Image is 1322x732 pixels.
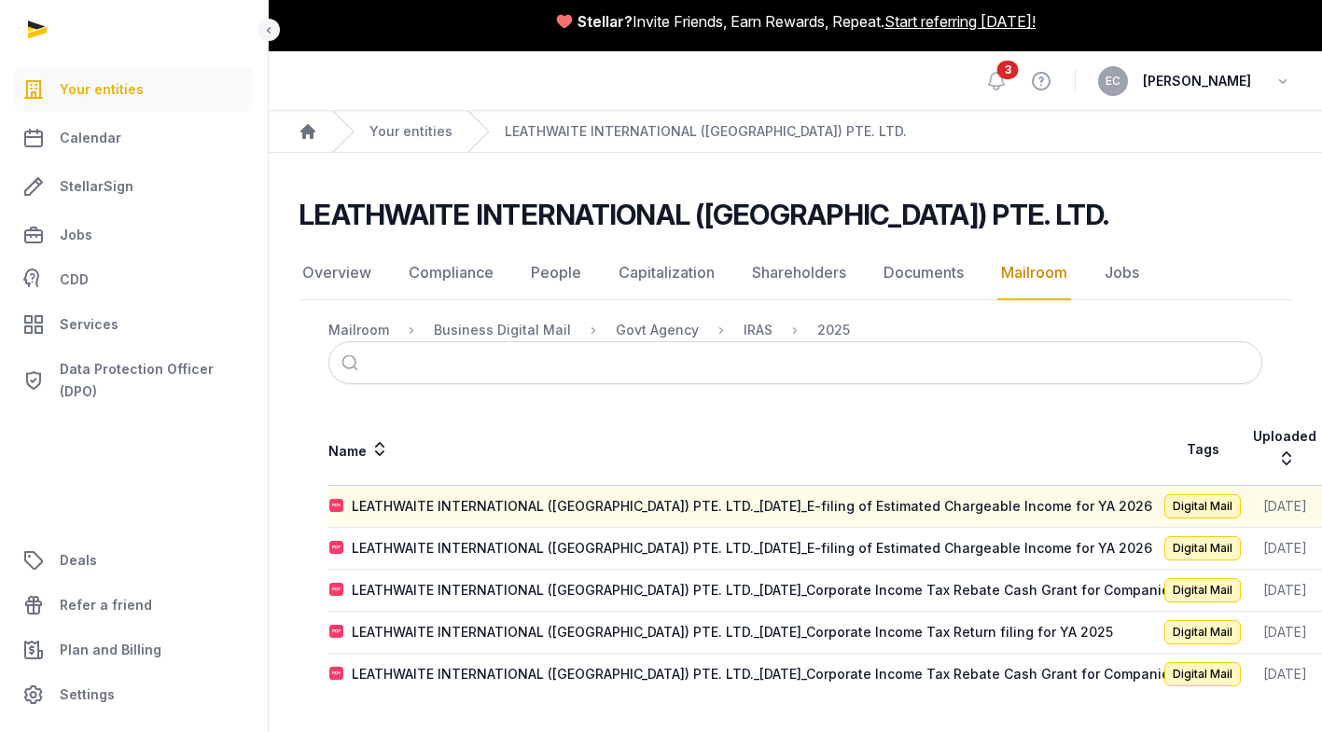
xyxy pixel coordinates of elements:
[328,319,1262,341] nav: Breadcrumb
[1263,624,1307,640] span: [DATE]
[352,581,1177,600] div: LEATHWAITE INTERNATIONAL ([GEOGRAPHIC_DATA]) PTE. LTD._[DATE]_Corporate Income Tax Rebate Cash Gr...
[337,342,377,383] button: Submit
[299,246,375,300] a: Overview
[15,672,253,717] a: Settings
[352,539,1152,558] div: LEATHWAITE INTERNATIONAL ([GEOGRAPHIC_DATA]) PTE. LTD._[DATE]_E-filing of Estimated Chargeable In...
[15,67,253,112] a: Your entities
[60,549,97,572] span: Deals
[1143,70,1251,92] span: [PERSON_NAME]
[15,583,253,628] a: Refer a friend
[15,351,253,410] a: Data Protection Officer (DPO)
[60,313,118,336] span: Services
[817,321,850,339] div: 2025
[880,246,967,300] a: Documents
[60,224,92,246] span: Jobs
[405,246,497,300] a: Compliance
[748,246,850,300] a: Shareholders
[1164,536,1241,560] span: Digital Mail
[578,10,633,33] span: Stellar?
[15,628,253,672] a: Plan and Billing
[1101,246,1143,300] a: Jobs
[1263,582,1307,598] span: [DATE]
[328,414,1163,486] th: Name
[1164,578,1241,602] span: Digital Mail
[329,541,344,556] img: pdf.svg
[60,175,133,198] span: StellarSign
[15,302,253,347] a: Services
[352,623,1113,642] div: LEATHWAITE INTERNATIONAL ([GEOGRAPHIC_DATA]) PTE. LTD._[DATE]_Corporate Income Tax Return filing ...
[1098,66,1128,96] button: EC
[329,499,344,514] img: pdf.svg
[329,667,344,682] img: pdf.svg
[505,122,907,141] a: LEATHWAITE INTERNATIONAL ([GEOGRAPHIC_DATA]) PTE. LTD.
[60,639,161,661] span: Plan and Billing
[997,61,1019,79] span: 3
[1164,494,1241,518] span: Digital Mail
[744,321,772,339] div: IRAS
[369,122,452,141] a: Your entities
[15,261,253,298] a: CDD
[15,538,253,583] a: Deals
[1164,620,1241,644] span: Digital Mail
[60,127,121,149] span: Calendar
[60,78,144,101] span: Your entities
[616,321,699,339] div: Govt Agency
[299,246,1292,300] nav: Tabs
[269,111,1322,153] nav: Breadcrumb
[1263,498,1307,514] span: [DATE]
[615,246,718,300] a: Capitalization
[60,684,115,706] span: Settings
[15,116,253,160] a: Calendar
[15,213,253,257] a: Jobs
[1106,76,1120,87] span: EC
[1263,540,1307,556] span: [DATE]
[329,583,344,598] img: pdf.svg
[1164,662,1241,686] span: Digital Mail
[997,246,1071,300] a: Mailroom
[299,198,1109,231] h2: LEATHWAITE INTERNATIONAL ([GEOGRAPHIC_DATA]) PTE. LTD.
[60,358,245,403] span: Data Protection Officer (DPO)
[884,10,1036,33] a: Start referring [DATE]!
[352,665,1177,684] div: LEATHWAITE INTERNATIONAL ([GEOGRAPHIC_DATA]) PTE. LTD._[DATE]_Corporate Income Tax Rebate Cash Gr...
[60,269,89,291] span: CDD
[1229,642,1322,732] iframe: Chat Widget
[527,246,585,300] a: People
[329,625,344,640] img: pdf.svg
[328,321,389,339] div: Mailroom
[60,594,152,616] span: Refer a friend
[1163,414,1242,486] th: Tags
[352,497,1152,516] div: LEATHWAITE INTERNATIONAL ([GEOGRAPHIC_DATA]) PTE. LTD._[DATE]_E-filing of Estimated Chargeable In...
[15,164,253,209] a: StellarSign
[434,321,571,339] div: Business Digital Mail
